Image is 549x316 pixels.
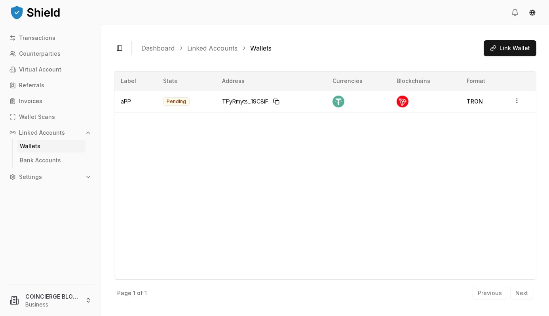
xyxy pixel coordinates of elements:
a: Counterparties [6,47,95,60]
a: Virtual Account [6,63,95,76]
p: Bank Accounts [20,158,61,163]
button: Copy to clipboard [270,95,283,108]
th: Format [460,71,507,90]
th: Label [114,71,157,90]
span: TFyRmyts...19C8iF [222,98,268,105]
p: Virtual Account [19,67,61,72]
button: COINCIERGE BLOCKWISE LLCBusiness [3,288,98,313]
a: Transactions [6,32,95,44]
nav: breadcrumb [141,43,477,53]
th: Currencies [326,71,391,90]
p: of [137,290,143,296]
span: Link Wallet [500,44,530,52]
th: State [157,71,216,90]
img: ShieldPay Logo [9,4,61,20]
img: Tron [397,96,408,107]
th: Address [216,71,326,90]
img: Tether [332,96,344,107]
a: Wallets [250,43,272,53]
p: 1 [144,290,147,296]
a: Dashboard [141,43,175,53]
p: Settings [19,174,42,180]
p: 1 [133,290,135,296]
a: Referrals [6,79,95,92]
p: Transactions [19,35,55,41]
a: Wallets [17,140,85,152]
p: Wallets [20,143,40,149]
th: Blockchains [390,71,460,90]
a: Invoices [6,95,95,107]
p: Referrals [19,83,44,88]
button: Linked Accounts [6,126,95,139]
p: Business [25,301,79,308]
a: Wallet Scans [6,111,95,123]
p: Counterparties [19,51,61,56]
a: Bank Accounts [17,154,85,167]
button: Settings [6,171,95,183]
a: Linked Accounts [187,43,237,53]
p: Wallet Scans [19,114,55,120]
p: Invoices [19,98,42,104]
p: Linked Accounts [19,130,65,135]
p: Page [117,290,131,296]
span: TRON [467,98,483,105]
td: aPP [114,90,157,113]
button: Link Wallet [484,40,536,56]
p: COINCIERGE BLOCKWISE LLC [25,292,79,301]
